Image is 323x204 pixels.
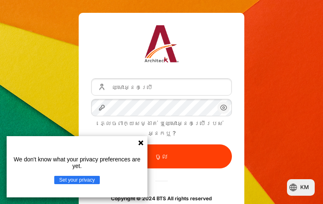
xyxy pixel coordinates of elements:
[111,195,212,202] strong: Copyright © 2024 BTS All rights reserved
[287,179,315,196] button: Languages
[91,144,232,168] button: ចូល
[145,25,179,66] a: Architeck
[54,176,100,184] button: Set your privacy
[91,78,232,96] input: ឈ្មោះអ្នកប្រើ
[100,120,223,137] a: ភ្លេចពាក្យសម្ងាត់ ឬឈ្មោះអ្នកប្រើរបស់អ្នកឬ ?
[145,25,179,62] img: Architeck
[10,156,144,169] p: We don't know what your privacy preferences are yet.
[300,183,309,192] span: km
